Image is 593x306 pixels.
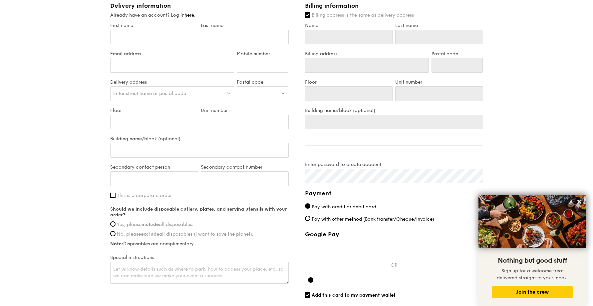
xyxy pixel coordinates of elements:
[305,162,483,167] label: Enter password to create account
[141,231,159,237] strong: exclude
[117,222,193,227] span: Yes, please all disposables.
[395,23,483,28] label: Last name
[110,108,198,113] label: Floor
[305,23,393,28] label: Name
[497,268,568,281] span: Sign up for a welcome treat delivered straight to your inbox.
[498,257,567,265] span: Nothing but good stuff
[237,51,288,57] label: Mobile number
[312,292,396,298] span: Add this card to my payment wallet
[305,242,483,257] iframe: Secure payment button frame
[305,2,359,9] span: Billing information
[110,255,289,260] label: Special instructions
[110,241,289,247] label: Disposables are complimentary.
[312,12,414,18] span: Billing address is the same as delivery address
[117,193,172,198] span: This is a corporate order
[305,203,310,209] input: Pay with credit or debit card
[110,231,116,236] input: No, pleaseexcludeall disposables (I want to save the planet).
[305,51,429,57] label: Billing address
[312,216,434,222] span: Pay with other method (Bank transfer/Cheque/Invoice)
[395,79,483,85] label: Unit number
[110,23,198,28] label: First name
[305,108,483,113] label: Building name/block (optional)
[142,222,159,227] strong: include
[305,231,483,238] label: Google Pay
[305,12,310,18] input: Billing address is the same as delivery address
[110,221,116,227] input: Yes, pleaseincludeall disposables.
[388,262,400,268] p: OR
[432,51,483,57] label: Postal code
[201,164,289,170] label: Secondary contact number
[492,286,573,298] button: Join the crew
[478,195,586,248] img: DSC07876-Edit02-Large.jpeg
[305,189,483,198] h4: Payment
[184,12,194,18] a: here
[110,2,171,9] span: Delivery information
[305,216,310,221] input: Pay with other method (Bank transfer/Cheque/Invoice)
[110,241,123,247] strong: Note:
[237,79,288,85] label: Postal code
[110,164,198,170] label: Secondary contact person
[281,91,285,96] img: icon-dropdown.fa26e9f9.svg
[319,277,480,283] iframe: Secure card payment input frame
[201,23,289,28] label: Last name
[110,193,116,198] input: This is a corporate order
[117,231,253,237] span: No, please all disposables (I want to save the planet).
[110,136,289,142] label: Building name/block (optional)
[110,12,289,19] div: Already have an account? Log in .
[113,91,186,96] span: Enter street name or postal code
[201,108,289,113] label: Unit number
[110,51,234,57] label: Email address
[305,79,393,85] label: Floor
[312,204,376,210] span: Pay with credit or debit card
[226,91,231,96] img: icon-dropdown.fa26e9f9.svg
[574,196,585,207] button: Close
[110,206,287,218] strong: Should we include disposable cutlery, plates, and serving utensils with your order?
[110,79,234,85] label: Delivery address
